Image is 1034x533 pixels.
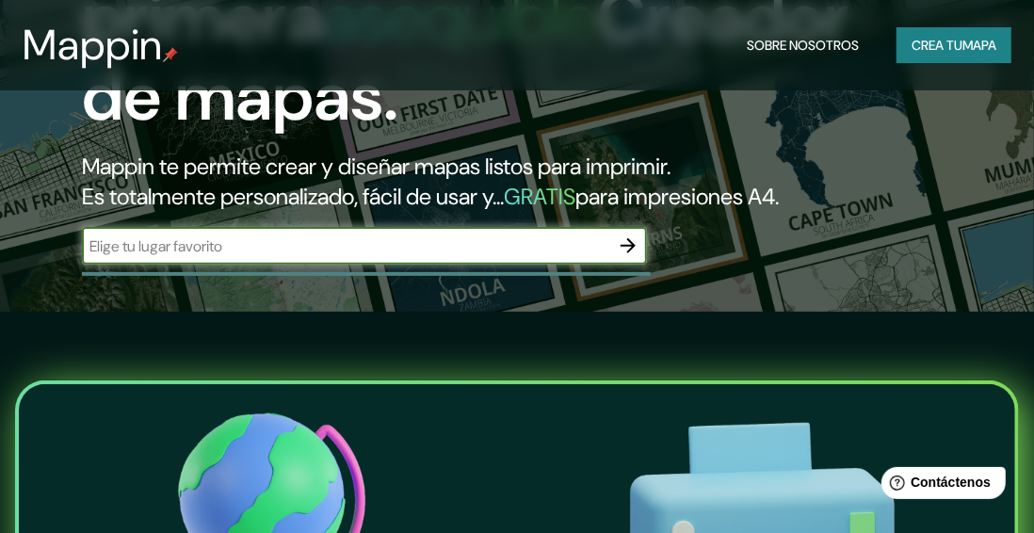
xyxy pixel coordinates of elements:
input: Elige tu lugar favorito [82,235,609,257]
button: Crea tumapa [897,27,1011,63]
font: Mappin [23,18,163,73]
font: Mappin te permite crear y diseñar mapas listos para imprimir. [82,152,670,181]
font: mapa [962,37,996,54]
iframe: Lanzador de widgets de ayuda [866,460,1013,512]
font: GRATIS [504,182,575,211]
img: pin de mapeo [163,47,178,62]
font: Crea tu [912,37,962,54]
font: Es totalmente personalizado, fácil de usar y... [82,182,504,211]
font: Sobre nosotros [747,37,859,54]
font: para impresiones A4. [575,182,779,211]
button: Sobre nosotros [739,27,866,63]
